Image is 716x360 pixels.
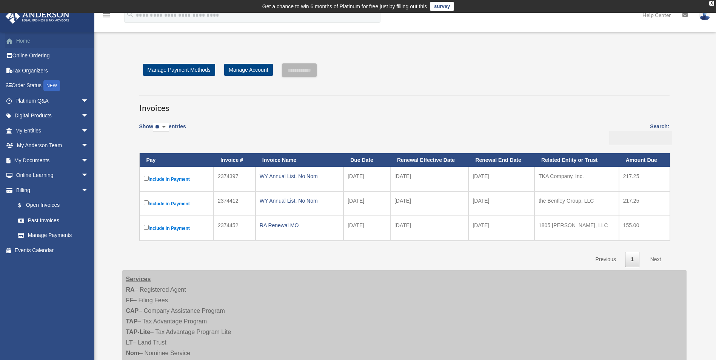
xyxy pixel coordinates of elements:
[343,153,390,167] th: Due Date: activate to sort column ascending
[5,183,96,198] a: Billingarrow_drop_down
[126,350,140,356] strong: Nom
[81,153,96,168] span: arrow_drop_down
[153,123,169,132] select: Showentries
[390,216,469,240] td: [DATE]
[102,11,111,20] i: menu
[590,252,621,267] a: Previous
[468,191,534,216] td: [DATE]
[534,191,619,216] td: the Bentley Group, LLC
[224,64,273,76] a: Manage Account
[343,191,390,216] td: [DATE]
[625,252,639,267] a: 1
[81,93,96,109] span: arrow_drop_down
[468,153,534,167] th: Renewal End Date: activate to sort column ascending
[5,93,100,108] a: Platinum Q&Aarrow_drop_down
[143,64,215,76] a: Manage Payment Methods
[126,286,135,293] strong: RA
[343,216,390,240] td: [DATE]
[5,168,100,183] a: Online Learningarrow_drop_down
[126,318,138,325] strong: TAP
[709,1,714,6] div: close
[81,138,96,154] span: arrow_drop_down
[699,9,710,20] img: User Pic
[144,225,149,230] input: Include in Payment
[139,95,670,114] h3: Invoices
[214,167,256,191] td: 2374397
[126,10,134,18] i: search
[214,153,256,167] th: Invoice #: activate to sort column ascending
[126,297,134,303] strong: FF
[5,78,100,94] a: Order StatusNEW
[81,168,96,183] span: arrow_drop_down
[468,216,534,240] td: [DATE]
[262,2,427,11] div: Get a chance to win 6 months of Platinum for free just by filling out this
[619,153,670,167] th: Amount Due: activate to sort column ascending
[144,199,209,208] label: Include in Payment
[5,48,100,63] a: Online Ordering
[5,33,100,48] a: Home
[5,63,100,78] a: Tax Organizers
[619,191,670,216] td: 217.25
[5,153,100,168] a: My Documentsarrow_drop_down
[609,131,672,145] input: Search:
[5,138,100,153] a: My Anderson Teamarrow_drop_down
[81,183,96,198] span: arrow_drop_down
[3,9,72,24] img: Anderson Advisors Platinum Portal
[645,252,667,267] a: Next
[22,201,26,210] span: $
[390,167,469,191] td: [DATE]
[144,176,149,181] input: Include in Payment
[11,198,92,213] a: $Open Invoices
[126,308,139,314] strong: CAP
[260,171,339,182] div: WY Annual List, No Nom
[11,213,96,228] a: Past Invoices
[260,195,339,206] div: WY Annual List, No Nom
[214,191,256,216] td: 2374412
[343,167,390,191] td: [DATE]
[81,108,96,124] span: arrow_drop_down
[534,216,619,240] td: 1805 [PERSON_NAME], LLC
[139,122,186,139] label: Show entries
[468,167,534,191] td: [DATE]
[126,276,151,282] strong: Services
[390,153,469,167] th: Renewal Effective Date: activate to sort column ascending
[607,122,670,145] label: Search:
[619,216,670,240] td: 155.00
[260,220,339,231] div: RA Renewal MO
[81,123,96,138] span: arrow_drop_down
[126,329,151,335] strong: TAP-Lite
[140,153,214,167] th: Pay: activate to sort column descending
[619,167,670,191] td: 217.25
[214,216,256,240] td: 2374452
[144,174,209,184] label: Include in Payment
[5,108,100,123] a: Digital Productsarrow_drop_down
[102,13,111,20] a: menu
[144,200,149,205] input: Include in Payment
[11,228,96,243] a: Manage Payments
[126,339,133,346] strong: LT
[430,2,454,11] a: survey
[534,167,619,191] td: TKA Company, Inc.
[5,123,100,138] a: My Entitiesarrow_drop_down
[43,80,60,91] div: NEW
[390,191,469,216] td: [DATE]
[256,153,343,167] th: Invoice Name: activate to sort column ascending
[144,223,209,233] label: Include in Payment
[534,153,619,167] th: Related Entity or Trust: activate to sort column ascending
[5,243,100,258] a: Events Calendar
